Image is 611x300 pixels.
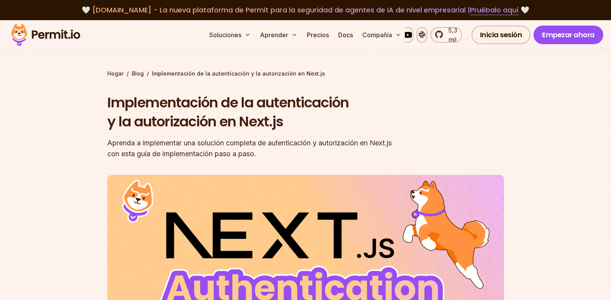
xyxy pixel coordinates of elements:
[257,27,301,43] button: Aprender
[362,30,392,40] font: Compañía
[107,70,124,78] a: Hogar
[304,27,332,43] a: Precios
[209,30,241,40] font: Soluciones
[521,5,529,15] font: 🤍
[470,5,519,15] a: Pruébalo aquí
[534,26,603,44] a: Empezar ahora
[335,27,356,43] a: Docs
[132,70,144,78] a: Blog
[430,27,462,43] a: 5,3 mil
[92,5,519,15] font: [DOMAIN_NAME] - La nueva plataforma de Permit para la seguridad de agentes de IA de nivel empresa...
[107,138,405,159] div: Aprenda a implementar una solución completa de autenticación y autorización en Next.js con esta g...
[444,26,457,44] span: 5,3 mil
[107,70,504,78] div: / /
[206,27,254,43] button: Soluciones
[260,30,288,40] font: Aprender
[82,5,90,15] font: 🤍
[359,27,404,43] button: Compañía
[8,22,84,48] img: Logotipo del permiso
[107,93,405,131] h1: Implementación de la autenticación y la autorización en Next.js
[472,26,531,44] a: Inicia sesión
